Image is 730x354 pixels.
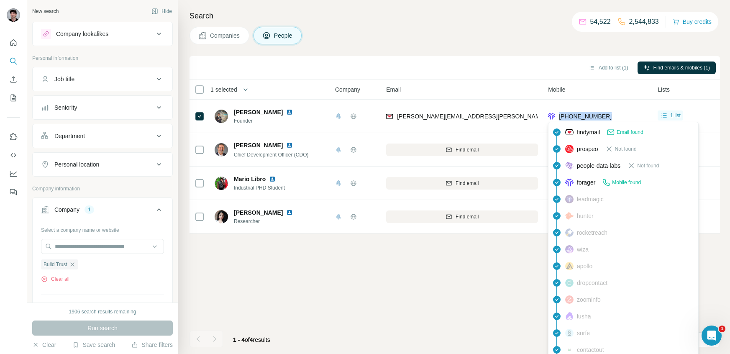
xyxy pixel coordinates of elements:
[7,8,20,22] img: Avatar
[565,348,574,352] img: provider contactout logo
[32,341,56,349] button: Clear
[577,178,595,187] span: forager
[577,195,604,203] span: leadmagic
[335,146,342,153] img: Logo of Build Trust
[215,143,228,156] img: Avatar
[32,185,173,192] p: Company information
[577,245,589,254] span: wiza
[215,110,228,123] img: Avatar
[456,213,479,221] span: Find email
[234,117,303,125] span: Founder
[234,141,283,149] span: [PERSON_NAME]
[210,85,237,94] span: 1 selected
[69,308,136,316] div: 1906 search results remaining
[274,31,293,40] span: People
[250,336,253,343] span: 4
[577,312,591,321] span: lusha
[565,262,574,270] img: provider apollo logo
[33,154,172,174] button: Personal location
[54,205,79,214] div: Company
[612,179,641,186] span: Mobile found
[615,145,637,153] span: Not found
[565,329,574,337] img: provider surfe logo
[286,109,293,115] img: LinkedIn logo
[583,62,634,74] button: Add to list (1)
[7,72,20,87] button: Enrich CSV
[245,336,250,343] span: of
[702,326,722,346] iframe: Intercom live chat
[577,329,590,337] span: surfe
[131,341,173,349] button: Share filters
[234,108,283,116] span: [PERSON_NAME]
[233,336,270,343] span: results
[577,162,620,170] span: people-data-labs
[658,85,670,94] span: Lists
[85,206,94,213] div: 1
[56,30,108,38] div: Company lookalikes
[233,336,245,343] span: 1 - 4
[577,279,607,287] span: dropcontact
[397,113,593,120] span: [PERSON_NAME][EMAIL_ADDRESS][PERSON_NAME][DOMAIN_NAME]
[577,295,601,304] span: zoominfo
[335,180,342,187] img: Logo of Build Trust
[33,24,172,44] button: Company lookalikes
[386,210,538,223] button: Find email
[234,218,303,225] span: Researcher
[548,112,555,121] img: provider forager logo
[7,148,20,163] button: Use Surfe API
[590,17,611,27] p: 54,522
[32,8,59,15] div: New search
[565,195,574,203] img: provider leadmagic logo
[565,212,574,220] img: provider hunter logo
[33,97,172,118] button: Seniority
[670,112,681,119] span: 1 list
[54,75,74,83] div: Job title
[7,166,20,181] button: Dashboard
[577,228,607,237] span: rocketreach
[386,112,393,121] img: provider findymail logo
[456,180,479,187] span: Find email
[190,10,720,22] h4: Search
[7,35,20,50] button: Quick start
[7,129,20,144] button: Use Surfe on LinkedIn
[577,128,600,136] span: findymail
[33,126,172,146] button: Department
[565,295,574,304] img: provider zoominfo logo
[54,160,99,169] div: Personal location
[565,162,574,169] img: provider people-data-labs logo
[577,212,594,220] span: hunter
[32,54,173,62] p: Personal information
[673,16,712,28] button: Buy credits
[41,275,69,283] button: Clear all
[617,128,643,136] span: Email found
[234,208,283,217] span: [PERSON_NAME]
[565,128,574,136] img: provider findymail logo
[215,210,228,223] img: Avatar
[565,145,574,153] img: provider prospeo logo
[638,62,716,74] button: Find emails & mobiles (1)
[386,85,401,94] span: Email
[548,85,565,94] span: Mobile
[559,113,612,120] span: [PHONE_NUMBER]
[577,145,598,153] span: prospeo
[234,175,266,183] span: Mario Libro
[565,312,574,321] img: provider lusha logo
[719,326,725,332] span: 1
[565,178,574,187] img: provider forager logo
[286,142,293,149] img: LinkedIn logo
[386,177,538,190] button: Find email
[577,346,604,354] span: contactout
[386,144,538,156] button: Find email
[335,85,360,94] span: Company
[335,113,342,120] img: Logo of Build Trust
[577,262,592,270] span: apollo
[146,5,178,18] button: Hide
[215,177,228,190] img: Avatar
[456,146,479,154] span: Find email
[7,54,20,69] button: Search
[210,31,241,40] span: Companies
[637,162,659,169] span: Not found
[629,17,659,27] p: 2,544,833
[286,209,293,216] img: LinkedIn logo
[7,90,20,105] button: My lists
